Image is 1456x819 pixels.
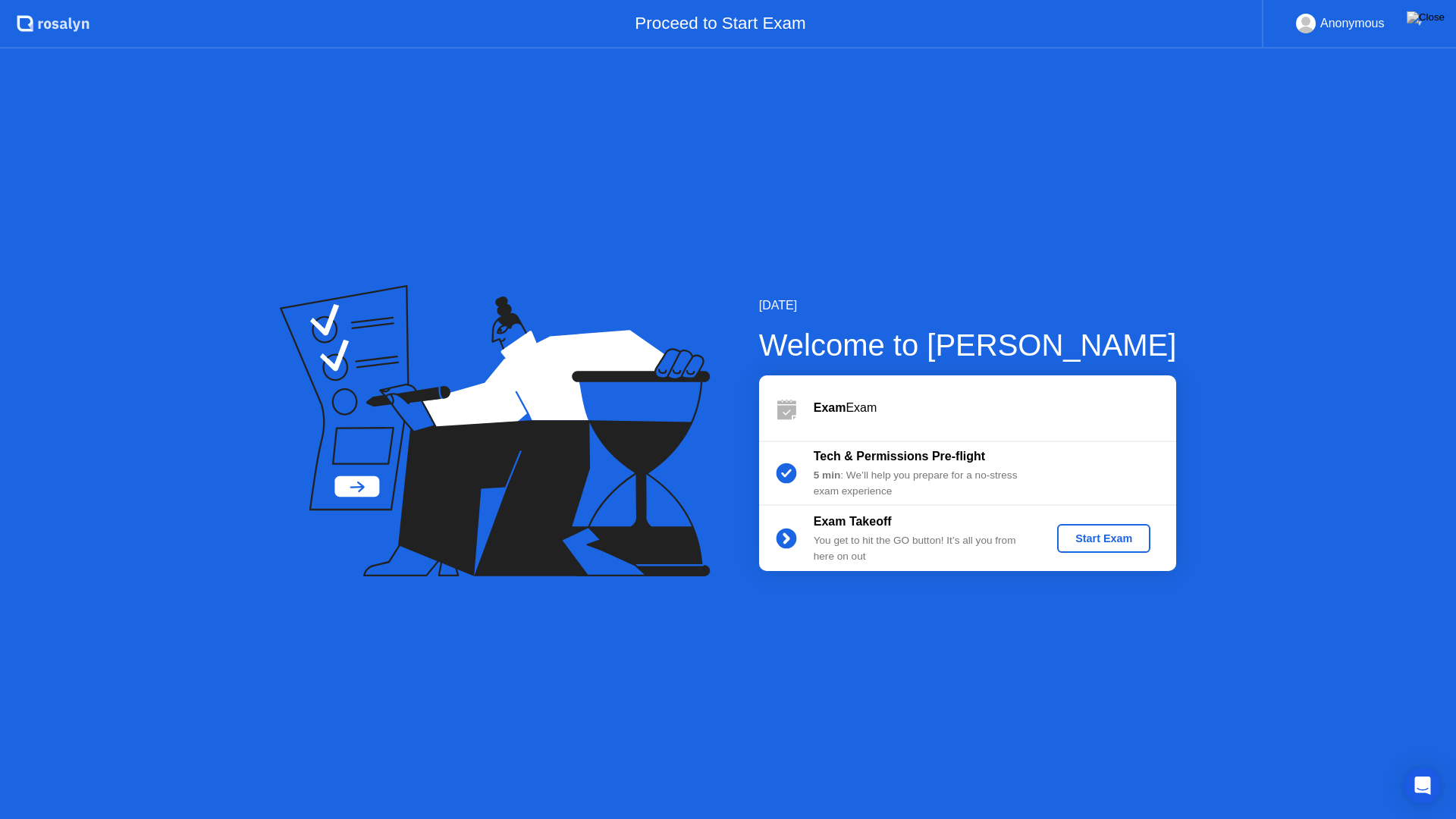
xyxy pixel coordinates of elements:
div: Welcome to [PERSON_NAME] [759,322,1177,368]
div: [DATE] [759,297,1177,315]
b: 5 min [814,469,841,481]
img: Close [1407,11,1445,24]
div: You get to hit the GO button! It’s all you from here on out [814,533,1032,564]
div: Start Exam [1063,532,1144,544]
div: : We’ll help you prepare for a no-stress exam experience [814,468,1032,499]
b: Tech & Permissions Pre-flight [814,450,985,463]
b: Exam [814,401,846,414]
b: Exam Takeoff [814,515,892,528]
div: Exam [814,399,1176,417]
div: Open Intercom Messenger [1404,767,1441,804]
div: Anonymous [1320,14,1385,33]
button: Start Exam [1057,524,1150,553]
